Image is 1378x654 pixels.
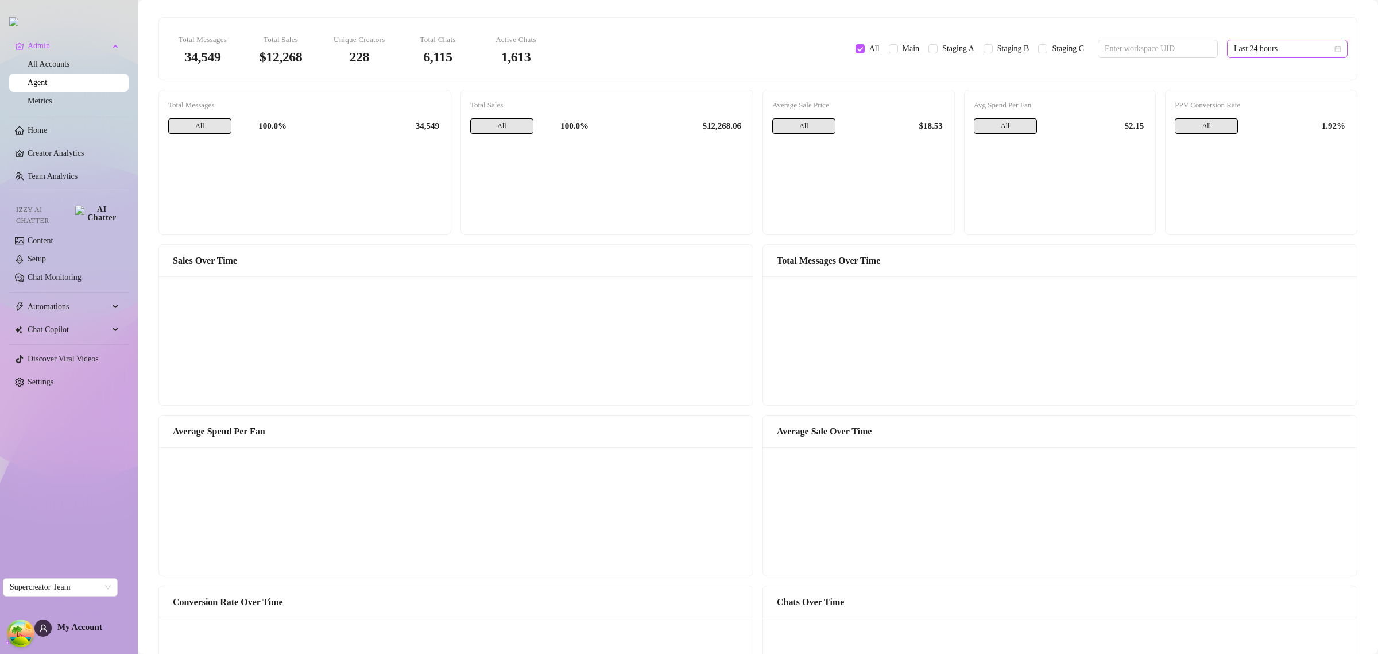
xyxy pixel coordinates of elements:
button: Open Tanstack query devtools [9,622,32,645]
div: Total Sales [470,99,744,111]
span: Last 24 hours [1234,40,1341,57]
img: AI Chatter [75,206,119,222]
div: $12,268.06 [598,118,744,134]
div: $2.15 [1046,118,1147,134]
div: Chats Over Time [777,595,1343,609]
div: 228 [334,50,385,64]
div: PPV Conversion Rate [1175,99,1348,111]
span: Staging A [938,43,979,55]
span: All [1175,118,1238,134]
span: calendar [1334,45,1341,52]
div: Average Spend Per Fan [173,424,739,438]
span: Chat Copilot [28,321,109,339]
span: All [865,43,884,55]
a: Creator Analytics [28,144,119,163]
div: 34,549 [177,50,228,64]
a: Settings [28,378,53,386]
a: Discover Viral Videos [28,355,99,363]
span: All [470,118,533,134]
img: logo.svg [9,17,18,26]
input: Enter workspace UID [1105,43,1202,55]
div: Average Sale Price [772,99,945,111]
div: Total Messages [177,34,228,45]
div: Sales Over Time [173,253,739,268]
span: Main [898,43,924,55]
a: Agent [28,78,47,87]
div: 34,549 [296,118,442,134]
div: Unique Creators [334,34,385,45]
div: 100.0% [241,118,287,134]
div: Average Sale Over Time [777,424,1343,438]
span: Staging B [993,43,1034,55]
a: Setup [28,255,46,263]
div: $12,268 [256,50,306,64]
span: Supercreator Team [10,579,111,596]
span: My Account [57,622,102,632]
div: Active Chats [490,34,541,45]
div: Avg Spend Per Fan [974,99,1147,111]
span: All [772,118,835,134]
a: All Accounts [28,60,70,68]
span: crown [15,41,24,51]
span: Staging C [1047,43,1089,55]
span: All [168,118,231,134]
div: Total Sales [256,34,306,45]
span: All [974,118,1037,134]
div: Conversion Rate Over Time [173,595,739,609]
a: Content [28,236,53,245]
span: thunderbolt [15,302,24,311]
span: build [6,637,14,645]
div: Total Messages [168,99,442,111]
span: Izzy AI Chatter [16,205,71,226]
div: Total Messages Over Time [777,253,1343,268]
div: $18.53 [845,118,945,134]
span: Automations [28,298,109,316]
a: Home [28,126,47,134]
a: Chat Monitoring [28,273,82,282]
span: user [39,624,48,633]
div: 100.0% [543,118,589,134]
a: Team Analytics [28,172,78,180]
a: Metrics [28,97,52,105]
img: Chat Copilot [15,326,22,334]
div: 6,115 [412,50,463,64]
span: Admin [28,37,109,55]
div: 1.92% [1247,118,1348,134]
div: Total Chats [412,34,463,45]
div: 1,613 [490,50,541,64]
